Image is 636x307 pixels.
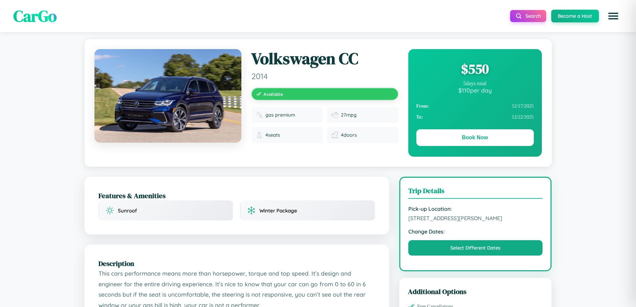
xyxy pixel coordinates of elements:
span: 4 doors [341,132,357,138]
h2: Description [98,259,375,268]
span: 2014 [251,71,398,81]
div: $ 110 per day [416,87,534,94]
img: Fuel type [256,112,263,118]
img: Doors [332,132,338,138]
span: [STREET_ADDRESS][PERSON_NAME] [408,215,543,221]
button: Book Now [416,129,534,146]
span: CarGo [13,5,57,27]
div: 12 / 22 / 2025 [416,112,534,123]
strong: Pick-up Location: [408,205,543,212]
div: 5 days total [416,81,534,87]
strong: From: [416,103,429,109]
button: Open menu [604,7,623,25]
h1: Volkswagen CC [251,49,398,68]
span: 27 mpg [341,112,357,118]
img: Seats [256,132,263,138]
h3: Additional Options [408,287,543,296]
h2: Features & Amenities [98,191,375,200]
div: 12 / 17 / 2025 [416,101,534,112]
img: Volkswagen CC 2014 [94,49,241,143]
span: 4 seats [265,132,280,138]
button: Search [510,10,546,22]
span: Sunroof [118,207,137,214]
strong: Change Dates: [408,228,543,235]
h3: Trip Details [408,186,543,199]
button: Select Different Dates [408,240,543,256]
div: $ 550 [416,60,534,78]
span: Winter Package [259,207,297,214]
strong: To: [416,114,423,120]
img: Fuel efficiency [332,112,338,118]
button: Become a Host [551,10,599,22]
span: gas premium [265,112,295,118]
span: Available [263,91,283,97]
span: Search [525,13,541,19]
